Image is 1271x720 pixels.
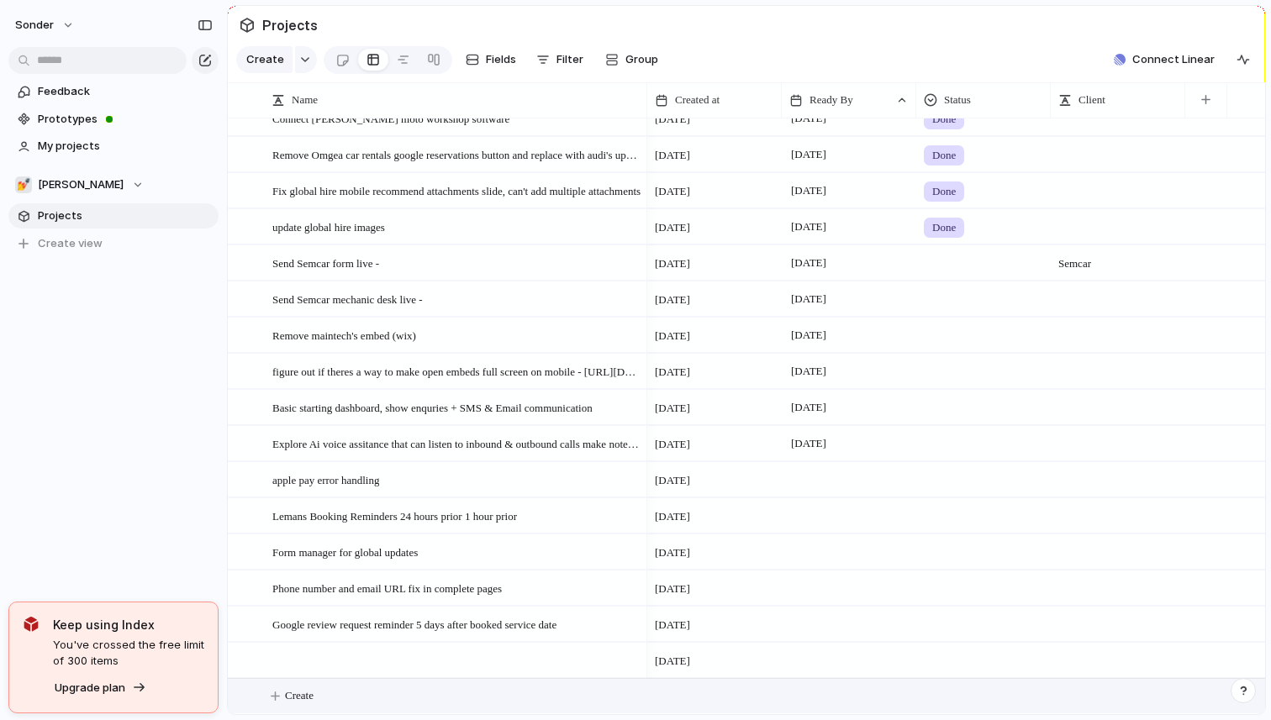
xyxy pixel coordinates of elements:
span: Upgrade plan [55,680,125,696]
span: Create [285,687,314,704]
span: Projects [259,10,321,40]
span: Projects [38,208,213,224]
span: [DATE] [655,400,690,417]
span: Created at [675,92,720,108]
span: Send Semcar mechanic desk live - [272,289,423,308]
button: Create view [8,231,219,256]
span: Keep using Index [53,616,204,633]
button: Fields [459,46,523,73]
span: [DATE] [787,361,831,381]
span: Send Semcar form live - [272,253,379,272]
div: 💅 [15,176,32,193]
button: Upgrade plan [50,676,151,700]
span: [DATE] [655,436,690,453]
span: Prototypes [38,111,213,128]
span: Semcar [1052,246,1184,272]
span: Name [292,92,318,108]
span: Group [625,51,658,68]
span: Phone number and email URL fix in complete pages [272,578,502,597]
span: Fields [486,51,516,68]
span: Lemans Booking Reminders 24 hours prior 1 hour prior [272,506,517,525]
span: Feedback [38,83,213,100]
span: [DATE] [787,181,831,201]
a: Projects [8,203,219,229]
span: Done [932,147,956,164]
span: Filter [556,51,583,68]
span: [DATE] [655,508,690,525]
span: [DATE] [787,434,831,454]
span: Explore Ai voice assitance that can listen to inbound & outbound calls make notes and add to aven... [272,434,641,453]
span: [DATE] [787,289,831,309]
span: [DATE] [787,108,831,129]
button: Filter [530,46,590,73]
span: figure out if theres a way to make open embeds full screen on mobile - [URL][DOMAIN_NAME] [272,361,641,381]
span: [DATE] [787,397,831,418]
span: [DATE] [787,217,831,237]
span: Google review request reminder 5 days after booked service date [272,614,556,633]
span: [DATE] [655,472,690,489]
a: My projects [8,134,219,159]
span: Create view [38,235,103,252]
span: Basic starting dashboard, show enquries + SMS & Email communication [272,397,593,417]
span: [DATE] [787,253,831,273]
span: Ready By [810,92,853,108]
span: [DATE] [655,581,690,597]
span: [DATE] [655,292,690,308]
span: Fix global hire mobile recommend attachments slide, can't add multiple attachments [272,181,641,200]
button: sonder [8,12,83,39]
span: [DATE] [655,111,690,128]
span: Remove Omgea car rentals google reservations button and replace with audi's updated one in sheets [272,145,641,164]
span: [DATE] [787,145,831,165]
span: [DATE] [655,544,690,561]
span: [DATE] [787,325,831,345]
span: Form manager for global updates [272,542,418,561]
span: [DATE] [655,183,690,200]
span: [DATE] [655,364,690,381]
span: [DATE] [655,328,690,344]
span: [DATE] [655,255,690,272]
button: Connect Linear [1107,47,1221,72]
a: Feedback [8,79,219,104]
span: Connect Linear [1132,51,1215,68]
span: My projects [38,138,213,155]
span: [DATE] [655,617,690,633]
span: Create [246,51,284,68]
span: [PERSON_NAME] [38,176,124,193]
span: sonder [15,17,54,34]
a: Prototypes [8,107,219,132]
button: 💅[PERSON_NAME] [8,172,219,197]
span: Done [932,183,956,200]
span: [DATE] [655,219,690,236]
span: Done [932,219,956,236]
span: Client [1079,92,1105,108]
span: update global hire images [272,217,385,236]
span: [DATE] [655,147,690,164]
span: Remove maintech's embed (wix) [272,325,416,344]
span: Done [932,111,956,128]
span: You've crossed the free limit of 300 items [53,637,204,670]
span: apple pay error handling [272,470,379,489]
button: Create [236,46,293,73]
button: Group [597,46,667,73]
span: [DATE] [655,653,690,670]
span: Status [944,92,971,108]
